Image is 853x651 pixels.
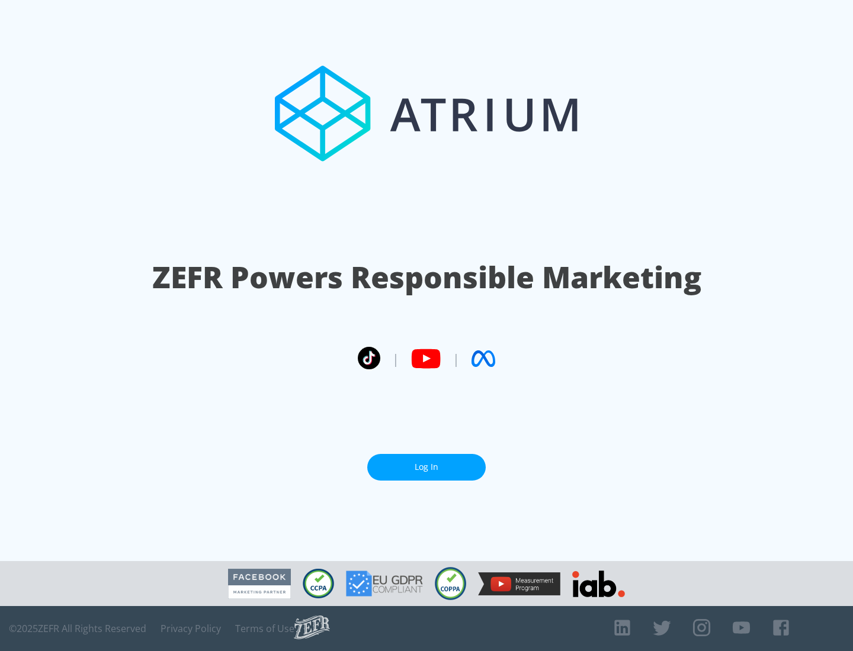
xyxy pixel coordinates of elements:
span: | [392,350,399,368]
h1: ZEFR Powers Responsible Marketing [152,257,701,298]
a: Privacy Policy [161,623,221,634]
img: YouTube Measurement Program [478,572,560,595]
img: Facebook Marketing Partner [228,569,291,599]
img: GDPR Compliant [346,571,423,597]
img: CCPA Compliant [303,569,334,598]
a: Log In [367,454,486,481]
span: © 2025 ZEFR All Rights Reserved [9,623,146,634]
span: | [453,350,460,368]
img: IAB [572,571,625,597]
a: Terms of Use [235,623,294,634]
img: COPPA Compliant [435,567,466,600]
